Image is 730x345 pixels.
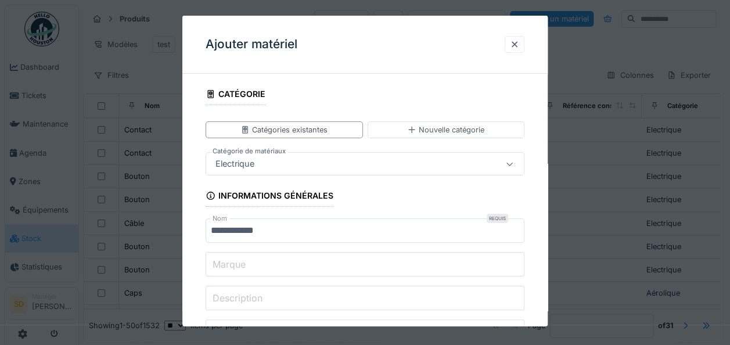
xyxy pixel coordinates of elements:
[407,124,484,135] div: Nouvelle catégorie
[210,290,265,304] label: Description
[211,157,259,170] div: Electrique
[487,214,508,223] div: Requis
[206,85,265,105] div: Catégorie
[206,37,297,52] h3: Ajouter matériel
[210,214,229,224] label: Nom
[206,187,333,207] div: Informations générales
[210,324,289,338] label: Conditionnement
[210,146,288,156] label: Catégorie de matériaux
[240,124,328,135] div: Catégories existantes
[210,257,248,271] label: Marque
